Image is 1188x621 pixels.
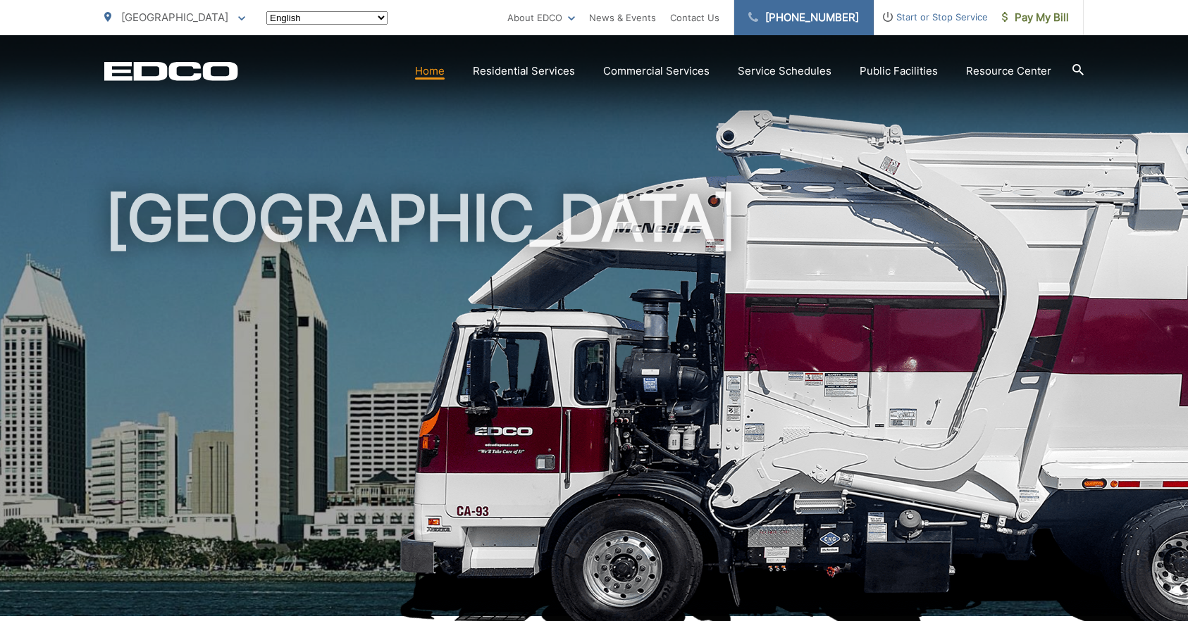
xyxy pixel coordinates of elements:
[104,61,238,81] a: EDCD logo. Return to the homepage.
[473,63,575,80] a: Residential Services
[1002,9,1069,26] span: Pay My Bill
[507,9,575,26] a: About EDCO
[415,63,445,80] a: Home
[738,63,831,80] a: Service Schedules
[670,9,719,26] a: Contact Us
[121,11,228,24] span: [GEOGRAPHIC_DATA]
[860,63,938,80] a: Public Facilities
[589,9,656,26] a: News & Events
[966,63,1051,80] a: Resource Center
[266,11,388,25] select: Select a language
[603,63,710,80] a: Commercial Services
